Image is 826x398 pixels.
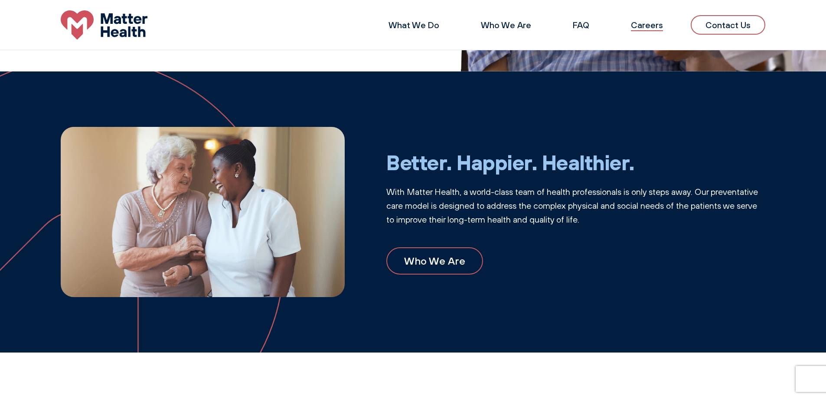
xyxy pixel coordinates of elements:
[386,150,765,175] h2: Better. Happier. Healthier.
[389,19,439,30] a: What We Do
[631,19,663,30] a: Careers
[573,19,589,30] a: FAQ
[481,19,531,30] a: Who We Are
[386,247,483,274] a: Who We Are
[691,15,765,35] a: Contact Us
[386,185,765,227] p: With Matter Health, a world-class team of health professionals is only steps away. Our preventati...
